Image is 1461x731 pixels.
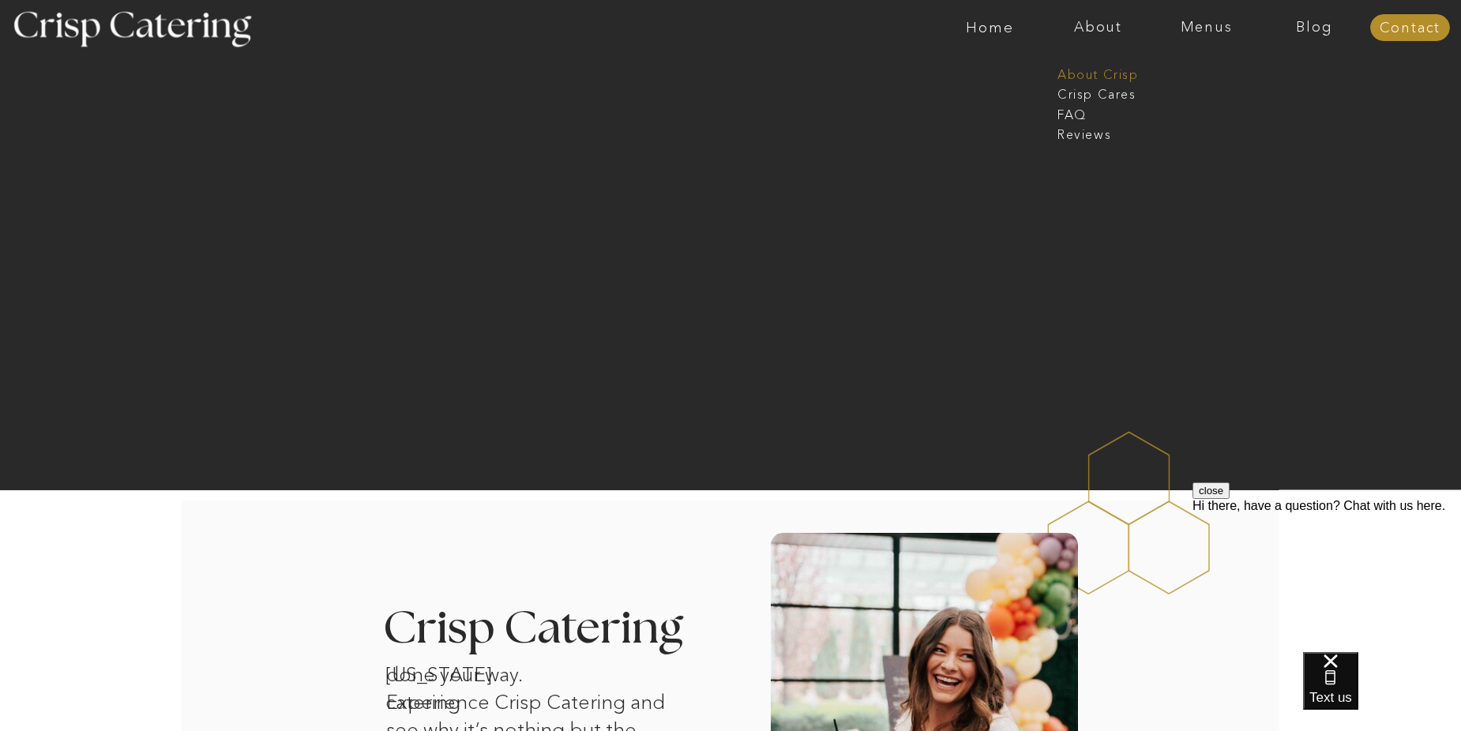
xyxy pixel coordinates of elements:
h3: Crisp Catering [383,606,723,653]
a: Home [936,20,1044,36]
a: About [1044,20,1152,36]
a: Blog [1260,20,1369,36]
h1: [US_STATE] catering [385,661,550,681]
iframe: podium webchat widget bubble [1303,652,1461,731]
iframe: podium webchat widget prompt [1192,482,1461,672]
a: Menus [1152,20,1260,36]
a: About Crisp [1057,66,1148,81]
a: Reviews [1057,126,1136,141]
a: Contact [1370,21,1450,36]
a: faq [1057,106,1136,121]
a: Crisp Cares [1057,85,1148,100]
